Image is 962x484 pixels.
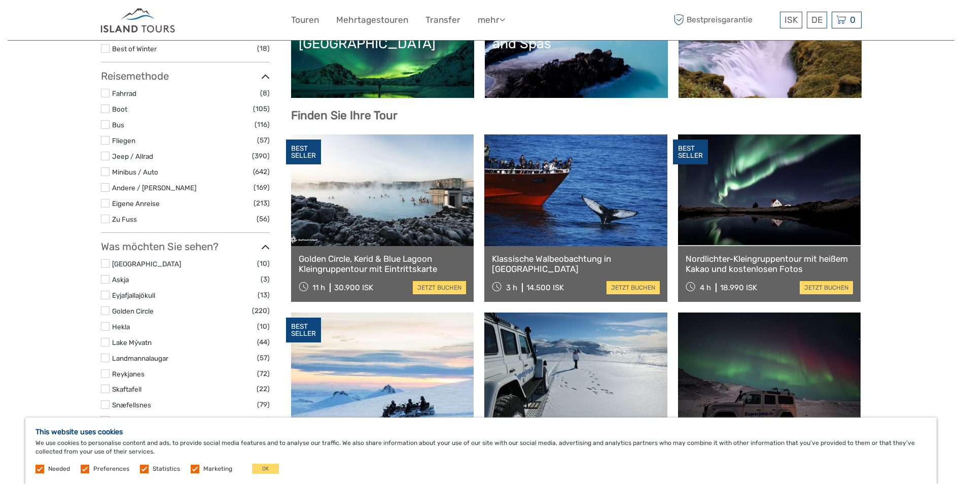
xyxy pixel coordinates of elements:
[253,166,270,178] span: (642)
[112,275,129,284] a: Askja
[112,385,141,393] a: Skaftafell
[101,70,270,82] h3: Reisemethode
[492,254,660,274] a: Klassische Walbeobachtung in [GEOGRAPHIC_DATA]
[255,119,270,130] span: (116)
[291,109,398,122] b: Finden Sie Ihre Tour
[299,19,467,90] a: Northern Lights in [GEOGRAPHIC_DATA]
[425,13,460,27] a: Transfer
[112,338,152,347] a: Lake Mývatn
[112,199,160,208] a: Eigene Anreise
[112,401,151,409] a: Snæfellsnes
[720,283,757,292] div: 18.990 ISK
[671,12,777,28] span: Bestpreisgarantie
[252,150,270,162] span: (390)
[101,8,176,32] img: Iceland ProTravel
[112,417,145,425] a: Thingvellir
[848,15,857,25] span: 0
[257,383,270,395] span: (22)
[112,152,153,160] a: Jeep / Allrad
[101,240,270,253] h3: Was möchten Sie sehen?
[334,283,373,292] div: 30.900 ISK
[25,418,937,484] div: We use cookies to personalise content and ads, to provide social media features and to analyse ou...
[257,213,270,225] span: (56)
[478,13,505,27] a: mehr
[254,197,270,209] span: (213)
[252,305,270,317] span: (220)
[112,370,145,378] a: Reykjanes
[112,121,124,129] a: Bus
[607,281,660,294] a: jetzt buchen
[257,134,270,146] span: (57)
[112,45,157,53] a: Best of Winter
[112,215,137,223] a: Zu Fuss
[257,352,270,364] span: (57)
[35,428,927,436] h5: This website uses cookies
[257,399,270,410] span: (79)
[800,281,853,294] a: jetzt buchen
[117,16,129,28] button: Open LiveChat chat widget
[492,19,660,90] a: Lagoons, Nature Baths and Spas
[299,254,467,274] a: Golden Circle, Kerid & Blue Lagoon Kleingruppentour mit Eintrittskarte
[112,291,155,299] a: Eyjafjallajökull
[112,354,168,362] a: Landmannalaugar
[112,168,158,176] a: Minibus / Auto
[291,13,319,27] a: Touren
[261,273,270,285] span: (3)
[112,260,181,268] a: [GEOGRAPHIC_DATA]
[48,465,70,473] label: Needed
[807,12,827,28] div: DE
[257,368,270,379] span: (72)
[286,140,321,165] div: BEST SELLER
[686,254,853,274] a: Nordlichter-Kleingruppentour mit heißem Kakao und kostenlosen Fotos
[258,289,270,301] span: (13)
[785,15,798,25] span: ISK
[153,465,180,473] label: Statistics
[413,281,466,294] a: jetzt buchen
[112,89,136,97] a: Fahrrad
[14,18,115,26] p: We're away right now. Please check back later!
[252,464,279,474] button: OK
[257,414,270,426] span: (27)
[312,283,325,292] span: 11 h
[112,307,154,315] a: Golden Circle
[112,184,196,192] a: Andere / [PERSON_NAME]
[700,283,711,292] span: 4 h
[686,19,854,90] a: Golden Circle
[112,105,127,113] a: Boot
[93,465,129,473] label: Preferences
[254,182,270,193] span: (169)
[257,336,270,348] span: (44)
[112,323,130,331] a: Hekla
[673,140,708,165] div: BEST SELLER
[286,318,321,343] div: BEST SELLER
[257,321,270,332] span: (10)
[253,103,270,115] span: (105)
[203,465,232,473] label: Marketing
[257,43,270,54] span: (18)
[112,136,135,145] a: Fliegen
[257,258,270,269] span: (10)
[336,13,408,27] a: Mehrtagestouren
[526,283,564,292] div: 14.500 ISK
[260,87,270,99] span: (8)
[506,283,517,292] span: 3 h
